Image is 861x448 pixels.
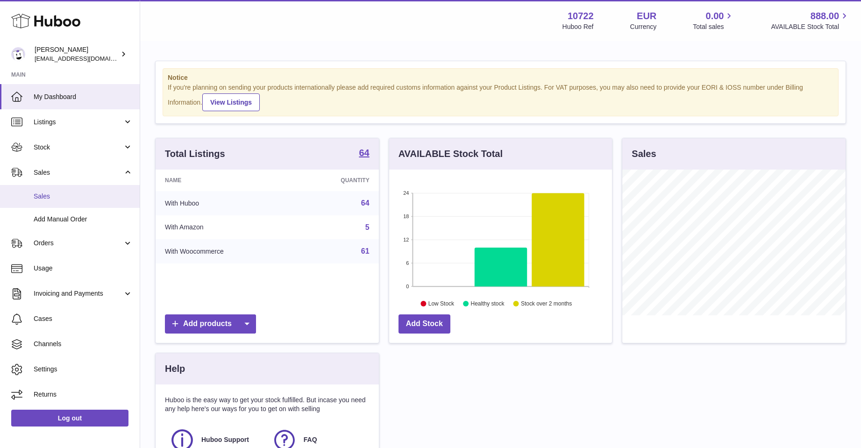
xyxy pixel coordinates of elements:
a: 64 [361,199,370,207]
td: With Huboo [156,191,294,215]
span: Huboo Support [201,435,249,444]
span: Settings [34,365,133,374]
td: With Woocommerce [156,239,294,263]
text: 24 [403,190,409,196]
span: 888.00 [811,10,839,22]
a: 61 [361,247,370,255]
text: 6 [406,260,409,266]
a: 5 [365,223,370,231]
a: Log out [11,410,128,427]
p: Huboo is the easy way to get your stock fulfilled. But incase you need any help here's our ways f... [165,396,370,413]
div: Currency [630,22,657,31]
text: Low Stock [428,300,455,307]
strong: 64 [359,148,369,157]
a: 888.00 AVAILABLE Stock Total [771,10,850,31]
text: 0 [406,284,409,289]
text: 12 [403,237,409,242]
span: 0.00 [706,10,724,22]
h3: Help [165,363,185,375]
span: My Dashboard [34,92,133,101]
span: FAQ [304,435,317,444]
strong: EUR [637,10,656,22]
div: [PERSON_NAME] [35,45,119,63]
div: If you're planning on sending your products internationally please add required customs informati... [168,83,833,111]
span: Stock [34,143,123,152]
text: Stock over 2 months [521,300,572,307]
span: Cases [34,314,133,323]
h3: Sales [632,148,656,160]
span: Sales [34,168,123,177]
img: sales@plantcaretools.com [11,47,25,61]
span: Add Manual Order [34,215,133,224]
span: [EMAIL_ADDRESS][DOMAIN_NAME] [35,55,137,62]
text: 18 [403,213,409,219]
th: Name [156,170,294,191]
strong: Notice [168,73,833,82]
td: With Amazon [156,215,294,240]
h3: Total Listings [165,148,225,160]
a: Add products [165,314,256,334]
span: Returns [34,390,133,399]
span: Sales [34,192,133,201]
a: Add Stock [398,314,450,334]
div: Huboo Ref [562,22,594,31]
span: Usage [34,264,133,273]
strong: 10722 [568,10,594,22]
a: 64 [359,148,369,159]
th: Quantity [294,170,378,191]
span: AVAILABLE Stock Total [771,22,850,31]
span: Listings [34,118,123,127]
span: Channels [34,340,133,348]
a: 0.00 Total sales [693,10,734,31]
span: Invoicing and Payments [34,289,123,298]
h3: AVAILABLE Stock Total [398,148,503,160]
text: Healthy stock [470,300,505,307]
a: View Listings [202,93,260,111]
span: Orders [34,239,123,248]
span: Total sales [693,22,734,31]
